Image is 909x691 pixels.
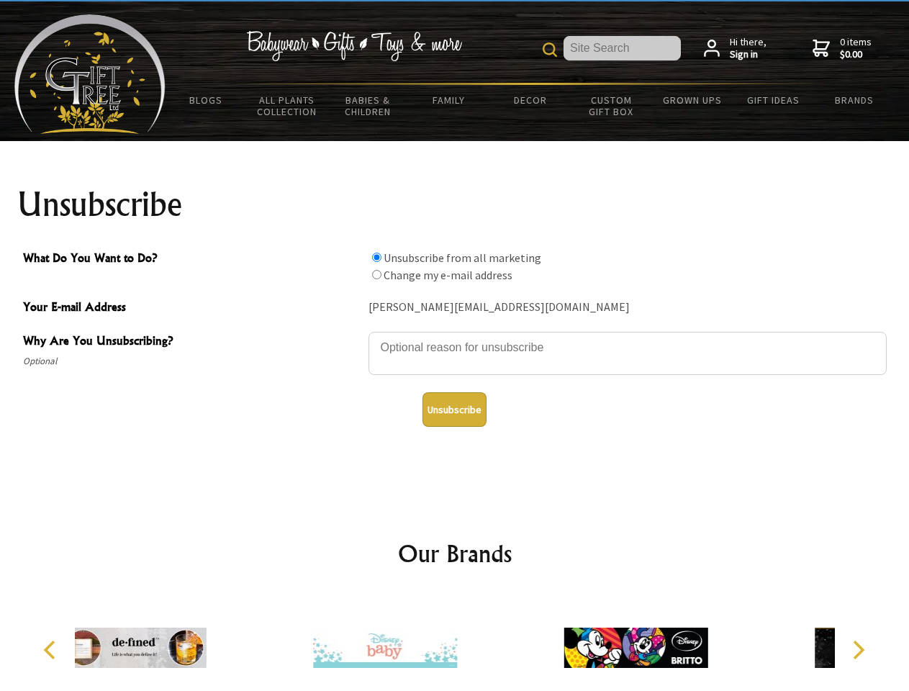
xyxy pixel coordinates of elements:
a: Custom Gift Box [571,85,652,127]
a: Decor [489,85,571,115]
button: Next [842,634,874,666]
button: Previous [36,634,68,666]
input: What Do You Want to Do? [372,253,381,262]
a: Gift Ideas [733,85,814,115]
span: Your E-mail Address [23,298,361,319]
label: Unsubscribe from all marketing [384,250,541,265]
h1: Unsubscribe [17,187,892,222]
input: What Do You Want to Do? [372,270,381,279]
a: Family [409,85,490,115]
textarea: Why Are You Unsubscribing? [368,332,887,375]
span: 0 items [840,35,872,61]
a: Babies & Children [327,85,409,127]
div: [PERSON_NAME][EMAIL_ADDRESS][DOMAIN_NAME] [368,297,887,319]
img: product search [543,42,557,57]
strong: $0.00 [840,48,872,61]
input: Site Search [564,36,681,60]
img: Babyware - Gifts - Toys and more... [14,14,166,134]
strong: Sign in [730,48,766,61]
a: Brands [814,85,895,115]
a: Hi there,Sign in [704,36,766,61]
a: Grown Ups [651,85,733,115]
a: 0 items$0.00 [813,36,872,61]
span: Optional [23,353,361,370]
h2: Our Brands [29,536,881,571]
label: Change my e-mail address [384,268,512,282]
span: What Do You Want to Do? [23,249,361,270]
button: Unsubscribe [422,392,487,427]
span: Why Are You Unsubscribing? [23,332,361,353]
span: Hi there, [730,36,766,61]
a: BLOGS [166,85,247,115]
a: All Plants Collection [247,85,328,127]
img: Babywear - Gifts - Toys & more [246,31,462,61]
